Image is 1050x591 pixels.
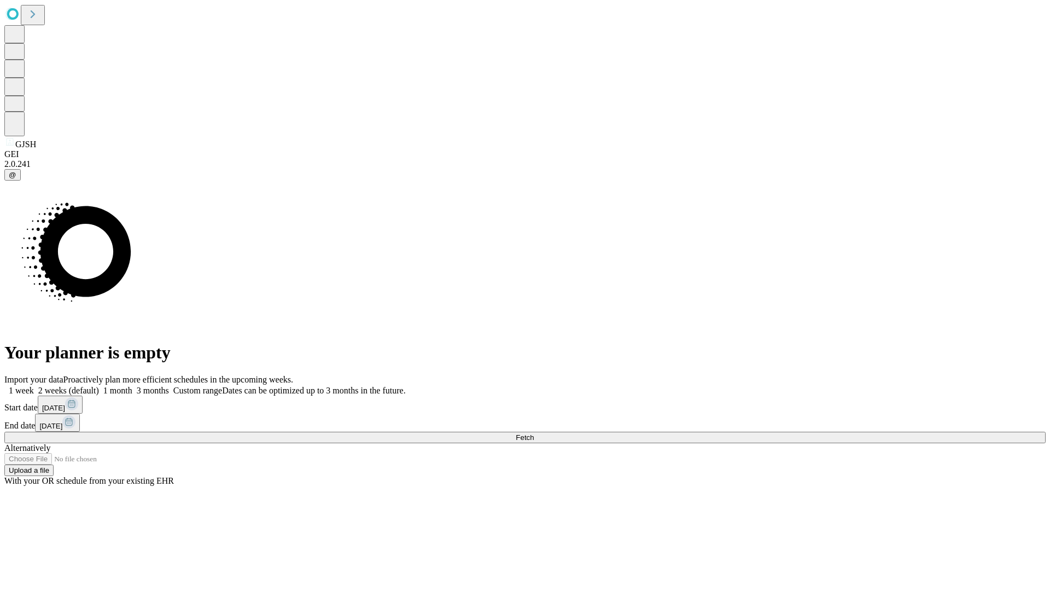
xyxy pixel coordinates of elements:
span: @ [9,171,16,179]
span: Import your data [4,375,63,384]
span: With your OR schedule from your existing EHR [4,476,174,485]
button: @ [4,169,21,181]
button: [DATE] [35,414,80,432]
span: [DATE] [42,404,65,412]
span: GJSH [15,140,36,149]
span: 3 months [137,386,169,395]
div: GEI [4,149,1046,159]
div: End date [4,414,1046,432]
h1: Your planner is empty [4,343,1046,363]
span: 2 weeks (default) [38,386,99,395]
span: Alternatively [4,443,50,453]
div: 2.0.241 [4,159,1046,169]
span: 1 week [9,386,34,395]
button: Fetch [4,432,1046,443]
span: Proactively plan more efficient schedules in the upcoming weeks. [63,375,293,384]
span: Custom range [173,386,222,395]
button: Upload a file [4,465,54,476]
span: Fetch [516,433,534,442]
button: [DATE] [38,396,83,414]
span: Dates can be optimized up to 3 months in the future. [222,386,405,395]
span: 1 month [103,386,132,395]
div: Start date [4,396,1046,414]
span: [DATE] [39,422,62,430]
